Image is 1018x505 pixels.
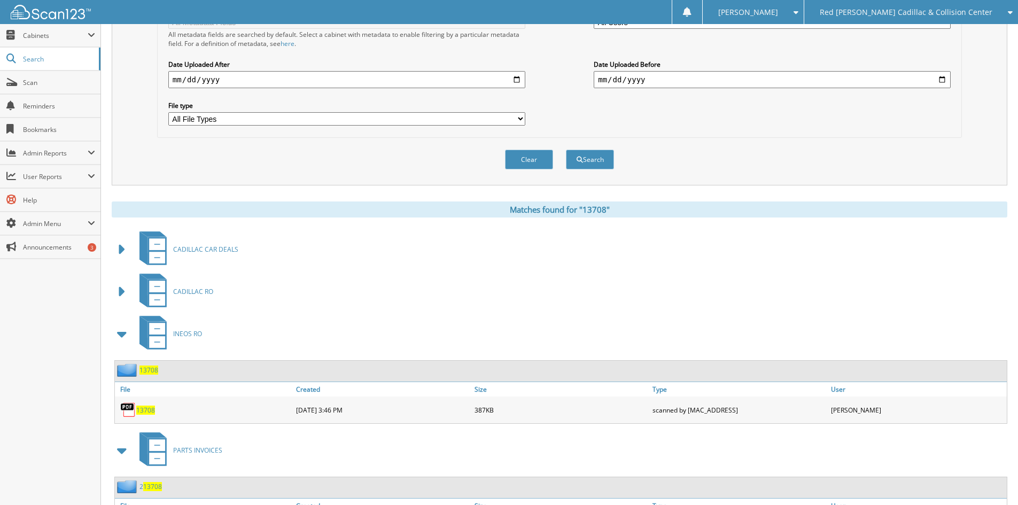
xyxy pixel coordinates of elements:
div: 387KB [472,399,650,421]
iframe: Chat Widget [965,454,1018,505]
a: User [828,382,1007,397]
label: File type [168,101,525,110]
img: PDF.png [120,402,136,418]
span: Help [23,196,95,205]
span: [PERSON_NAME] [718,9,778,15]
span: Cabinets [23,31,88,40]
button: Search [566,150,614,169]
span: CADILLAC CAR DEALS [173,245,238,254]
span: Reminders [23,102,95,111]
div: Matches found for "13708" [112,201,1007,217]
span: 13708 [143,482,162,491]
a: 13708 [136,406,155,415]
a: Created [293,382,472,397]
a: here [281,39,294,48]
img: scan123-logo-white.svg [11,5,91,19]
span: Search [23,55,94,64]
div: 3 [88,243,96,252]
span: Red [PERSON_NAME] Cadillac & Collision Center [820,9,992,15]
a: 13708 [139,366,158,375]
span: User Reports [23,172,88,181]
a: CADILLAC RO [133,270,213,313]
input: end [594,71,951,88]
img: folder2.png [117,363,139,377]
a: CADILLAC CAR DEALS [133,228,238,270]
div: [PERSON_NAME] [828,399,1007,421]
span: PARTS INVOICES [173,446,222,455]
img: folder2.png [117,480,139,493]
span: Announcements [23,243,95,252]
label: Date Uploaded After [168,60,525,69]
a: INEOS RO [133,313,202,355]
a: 213708 [139,482,162,491]
a: File [115,382,293,397]
span: INEOS RO [173,329,202,338]
div: scanned by [MAC_ADDRESS] [650,399,828,421]
span: Scan [23,78,95,87]
span: Bookmarks [23,125,95,134]
div: All metadata fields are searched by default. Select a cabinet with metadata to enable filtering b... [168,30,525,48]
span: CADILLAC RO [173,287,213,296]
label: Date Uploaded Before [594,60,951,69]
span: Admin Menu [23,219,88,228]
div: [DATE] 3:46 PM [293,399,472,421]
a: Type [650,382,828,397]
button: Clear [505,150,553,169]
a: Size [472,382,650,397]
input: start [168,71,525,88]
a: PARTS INVOICES [133,429,222,471]
span: Admin Reports [23,149,88,158]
